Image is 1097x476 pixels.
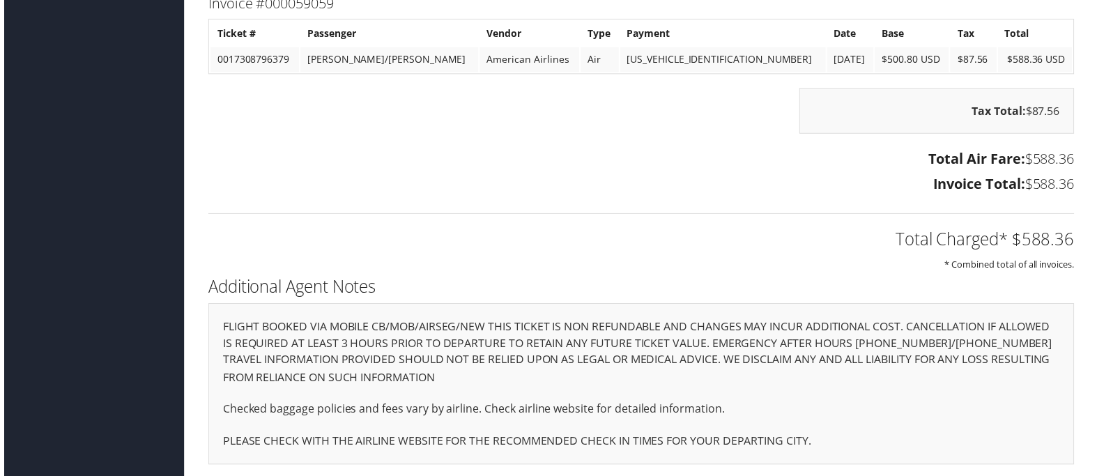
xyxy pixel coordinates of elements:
td: [DATE] [829,47,875,72]
td: 0017308796379 [208,47,297,72]
p: Checked baggage policies and fees vary by airline. Check airline website for detailed information. [220,403,1063,421]
td: $87.56 [953,47,999,72]
td: [US_VEHICLE_IDENTIFICATION_NUMBER] [620,47,827,72]
p: TRAVEL INFORMATION PROVIDED SHOULD NOT BE RELIED UPON AS LEGAL OR MEDICAL ADVICE. WE DISCLAIM ANY... [220,353,1063,389]
th: Vendor [479,21,579,46]
div: FLIGHT BOOKED VIA MOBILE CB/MOB/AIRSEG/NEW THIS TICKET IS NON REFUNDABLE AND CHANGES MAY INCUR AD... [206,305,1077,467]
strong: Total Air Fare: [930,151,1028,169]
strong: Invoice Total: [935,176,1028,194]
th: Payment [620,21,827,46]
small: * Combined total of all invoices. [947,260,1077,272]
th: Ticket # [208,21,297,46]
th: Passenger [298,21,477,46]
td: Air [581,47,619,72]
h3: $588.36 [206,176,1077,195]
th: Base [877,21,951,46]
td: $500.80 USD [877,47,951,72]
strong: Tax Total: [974,104,1029,119]
td: [PERSON_NAME]/[PERSON_NAME] [298,47,477,72]
td: American Airlines [479,47,579,72]
th: Tax [953,21,999,46]
th: Date [829,21,875,46]
td: $588.36 USD [1001,47,1075,72]
div: $87.56 [801,89,1077,135]
h2: Additional Agent Notes [206,277,1077,300]
p: PLEASE CHECK WITH THE AIRLINE WEBSITE FOR THE RECOMMENDED CHECK IN TIMES FOR YOUR DEPARTING CITY. [220,435,1063,453]
th: Total [1001,21,1075,46]
h2: Total Charged* $588.36 [206,229,1077,252]
th: Type [581,21,619,46]
h3: $588.36 [206,151,1077,170]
